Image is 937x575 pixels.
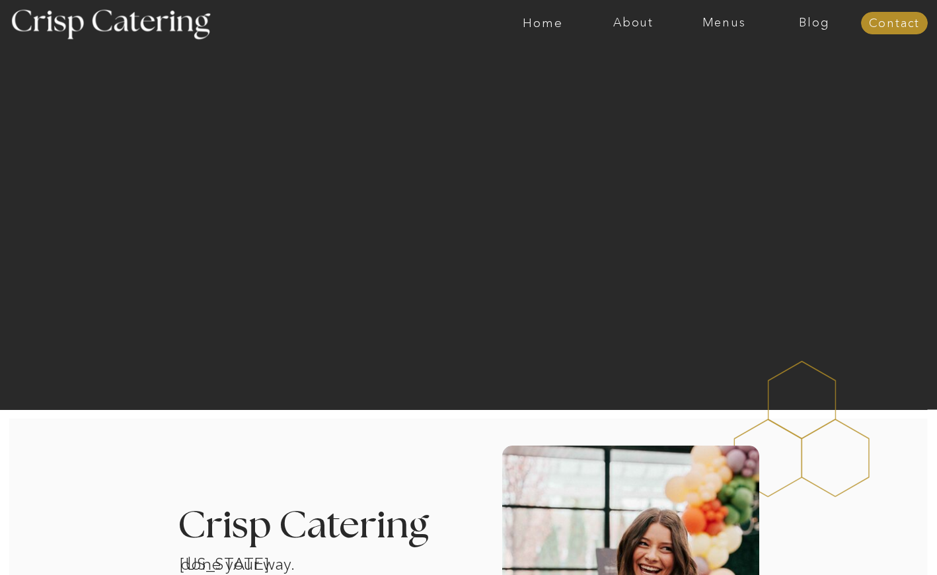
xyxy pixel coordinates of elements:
h1: [US_STATE] catering [180,553,317,570]
a: Home [498,17,588,30]
a: Menus [679,17,769,30]
a: Blog [769,17,860,30]
a: Contact [861,17,928,30]
a: About [588,17,679,30]
h3: Crisp Catering [178,507,463,546]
